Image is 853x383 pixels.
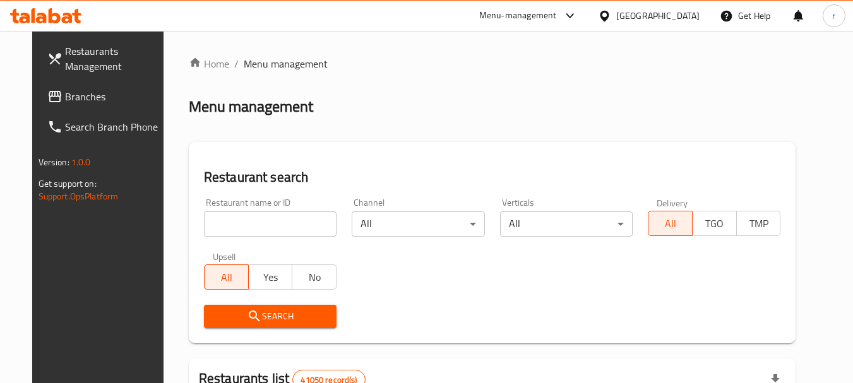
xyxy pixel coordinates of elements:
[204,264,249,290] button: All
[37,81,175,112] a: Branches
[214,309,326,324] span: Search
[65,44,165,74] span: Restaurants Management
[254,268,288,286] span: Yes
[204,168,781,187] h2: Restaurant search
[37,112,175,142] a: Search Branch Phone
[65,119,165,134] span: Search Branch Phone
[292,264,337,290] button: No
[653,215,688,233] span: All
[189,56,796,71] nav: breadcrumb
[234,56,239,71] li: /
[479,8,557,23] div: Menu-management
[648,211,693,236] button: All
[213,252,236,261] label: Upsell
[39,154,69,170] span: Version:
[39,188,119,204] a: Support.OpsPlatform
[352,211,484,237] div: All
[37,36,175,81] a: Restaurants Management
[39,175,97,192] span: Get support on:
[71,154,91,170] span: 1.0.0
[65,89,165,104] span: Branches
[210,268,244,286] span: All
[742,215,776,233] span: TMP
[736,211,781,236] button: TMP
[248,264,293,290] button: Yes
[189,56,229,71] a: Home
[204,211,337,237] input: Search for restaurant name or ID..
[244,56,328,71] span: Menu management
[297,268,331,286] span: No
[692,211,737,236] button: TGO
[698,215,732,233] span: TGO
[832,9,835,23] span: r
[500,211,633,237] div: All
[204,305,337,328] button: Search
[657,198,688,207] label: Delivery
[616,9,700,23] div: [GEOGRAPHIC_DATA]
[189,97,313,117] h2: Menu management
